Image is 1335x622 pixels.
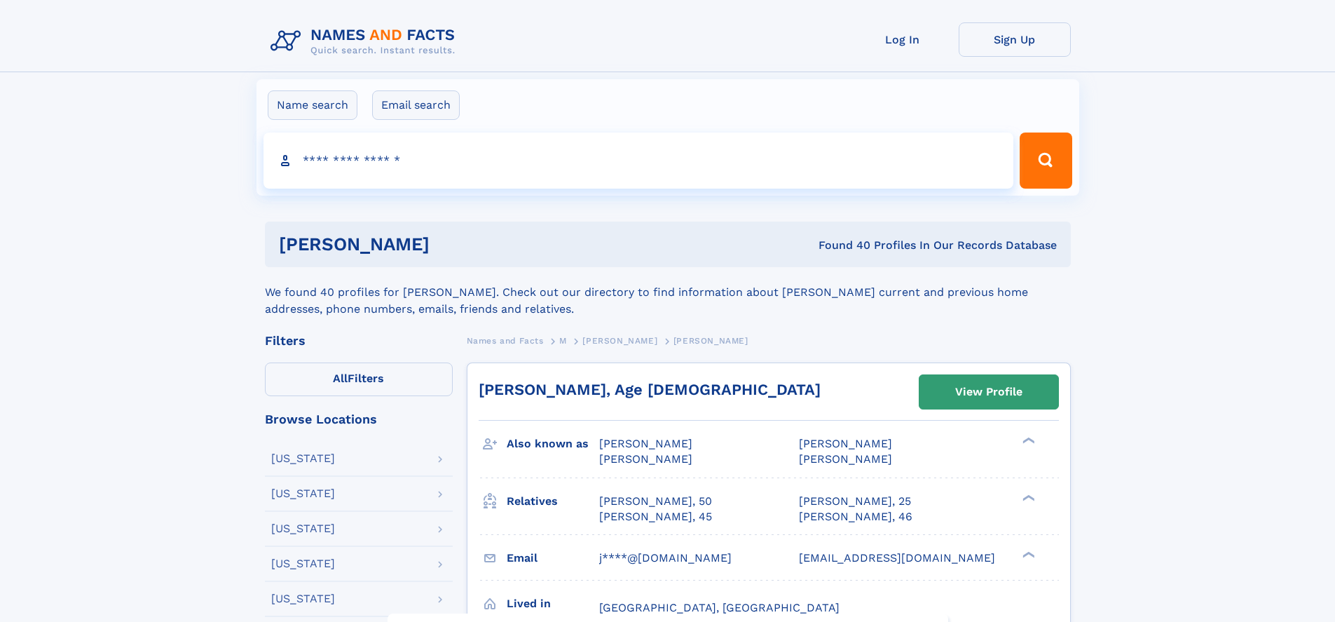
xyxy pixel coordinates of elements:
div: View Profile [955,376,1022,408]
label: Name search [268,90,357,120]
div: Found 40 Profiles In Our Records Database [624,238,1057,253]
div: [US_STATE] [271,453,335,464]
div: [US_STATE] [271,593,335,604]
img: Logo Names and Facts [265,22,467,60]
a: [PERSON_NAME], 46 [799,509,912,525]
span: [PERSON_NAME] [799,452,892,466]
div: [US_STATE] [271,558,335,569]
div: [US_STATE] [271,488,335,499]
span: M [559,336,567,346]
h3: Email [507,546,599,570]
a: [PERSON_NAME], 50 [599,494,712,509]
div: ❯ [1019,493,1036,502]
h3: Relatives [507,489,599,513]
label: Filters [265,363,453,396]
span: [PERSON_NAME] [799,437,892,450]
span: [PERSON_NAME] [599,437,692,450]
button: Search Button [1020,133,1072,189]
span: All [333,372,348,385]
input: search input [263,133,1014,189]
a: [PERSON_NAME], Age [DEMOGRAPHIC_DATA] [479,381,821,398]
span: [PERSON_NAME] [599,452,692,466]
h1: [PERSON_NAME] [279,236,624,253]
a: Names and Facts [467,332,544,349]
h3: Lived in [507,592,599,616]
span: [PERSON_NAME] [582,336,657,346]
span: [GEOGRAPHIC_DATA], [GEOGRAPHIC_DATA] [599,601,840,614]
span: [EMAIL_ADDRESS][DOMAIN_NAME] [799,551,995,564]
a: Log In [847,22,959,57]
div: Browse Locations [265,413,453,426]
div: We found 40 profiles for [PERSON_NAME]. Check out our directory to find information about [PERSON... [265,267,1071,318]
div: ❯ [1019,550,1036,559]
a: [PERSON_NAME], 45 [599,509,712,525]
label: Email search [372,90,460,120]
a: [PERSON_NAME] [582,332,657,349]
span: [PERSON_NAME] [673,336,748,346]
div: ❯ [1019,436,1036,445]
div: [US_STATE] [271,523,335,534]
a: M [559,332,567,349]
a: Sign Up [959,22,1071,57]
h3: Also known as [507,432,599,456]
a: View Profile [919,375,1058,409]
a: [PERSON_NAME], 25 [799,494,911,509]
div: Filters [265,334,453,347]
